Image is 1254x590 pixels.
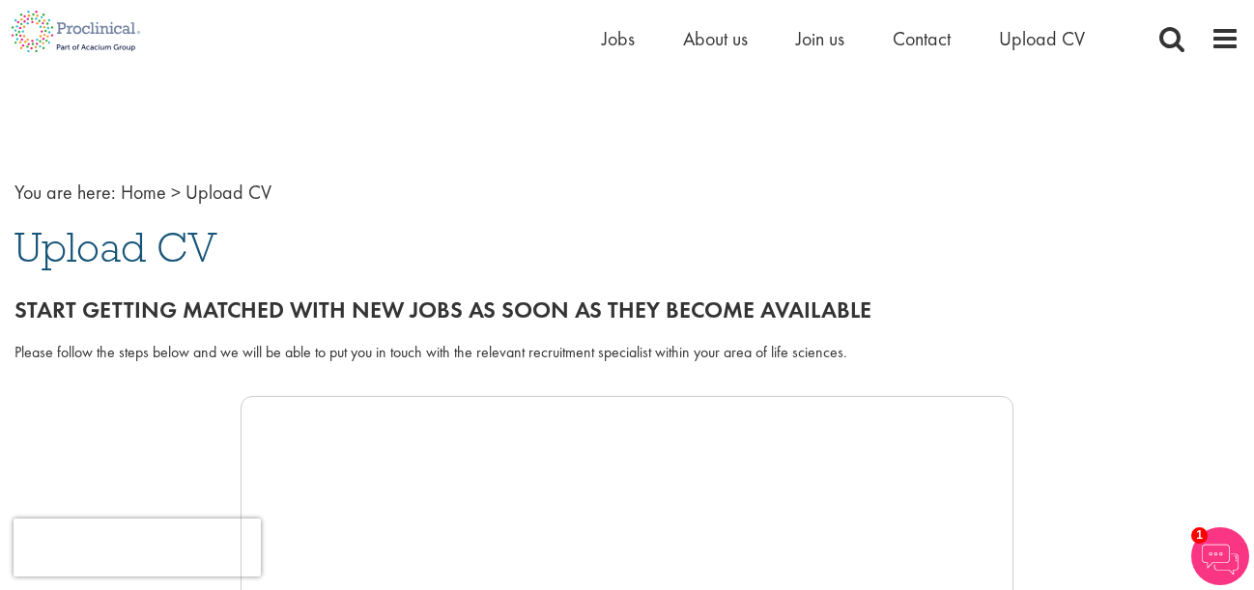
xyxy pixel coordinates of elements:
[121,180,166,205] a: breadcrumb link
[185,180,271,205] span: Upload CV
[171,180,181,205] span: >
[14,221,217,273] span: Upload CV
[683,26,748,51] a: About us
[1191,527,1208,544] span: 1
[893,26,951,51] a: Contact
[14,297,1240,323] h2: Start getting matched with new jobs as soon as they become available
[602,26,635,51] a: Jobs
[14,342,1240,364] div: Please follow the steps below and we will be able to put you in touch with the relevant recruitme...
[999,26,1085,51] a: Upload CV
[14,180,116,205] span: You are here:
[1191,527,1249,585] img: Chatbot
[14,519,261,576] iframe: reCAPTCHA
[796,26,844,51] a: Join us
